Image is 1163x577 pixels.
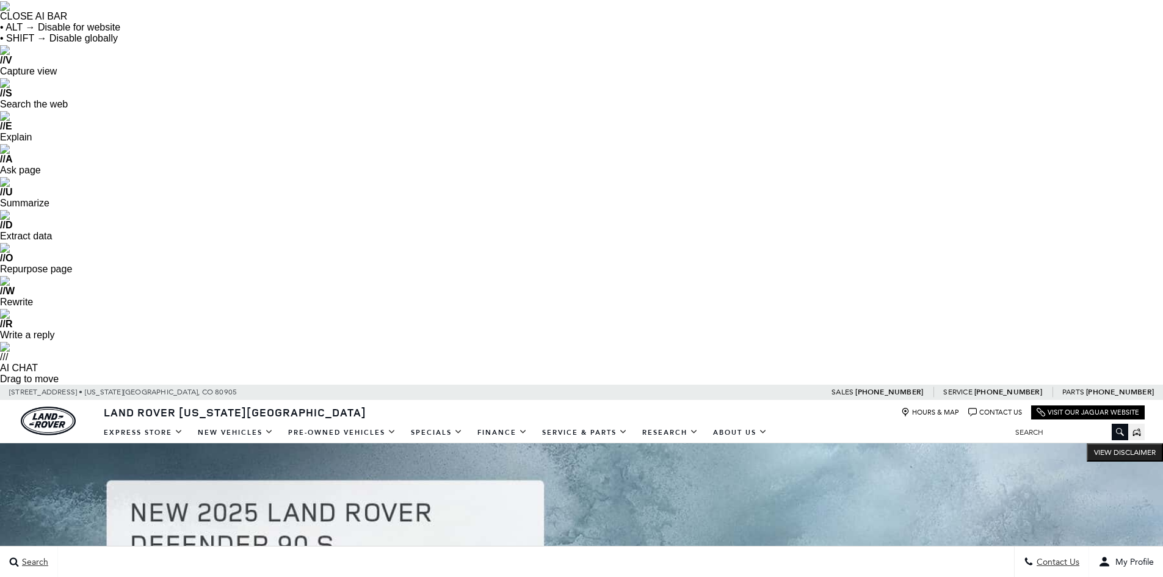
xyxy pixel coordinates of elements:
a: Visit Our Jaguar Website [1037,408,1139,417]
a: Pre-Owned Vehicles [281,422,404,443]
a: [PHONE_NUMBER] [974,387,1042,397]
span: VIEW DISCLAIMER [1094,448,1156,457]
span: [US_STATE][GEOGRAPHIC_DATA], [85,385,200,400]
span: Contact Us [1034,557,1079,567]
nav: Main Navigation [96,422,775,443]
span: CO [202,385,213,400]
a: [STREET_ADDRESS] • [US_STATE][GEOGRAPHIC_DATA], CO 80905 [9,388,237,396]
a: land-rover [21,407,76,435]
input: Search [1006,425,1128,440]
a: Land Rover [US_STATE][GEOGRAPHIC_DATA] [96,405,374,419]
a: Specials [404,422,470,443]
span: Sales [831,388,853,396]
a: Finance [470,422,535,443]
button: user-profile-menu [1089,546,1163,577]
span: 80905 [215,385,237,400]
a: Hours & Map [901,408,959,417]
span: Service [943,388,972,396]
img: Land Rover [21,407,76,435]
a: Contact Us [968,408,1022,417]
a: New Vehicles [190,422,281,443]
a: Research [635,422,706,443]
a: About Us [706,422,775,443]
span: My Profile [1110,557,1154,567]
a: [PHONE_NUMBER] [1086,387,1154,397]
span: Search [19,557,48,567]
button: VIEW DISCLAIMER [1087,443,1163,462]
a: EXPRESS STORE [96,422,190,443]
span: Land Rover [US_STATE][GEOGRAPHIC_DATA] [104,405,366,419]
span: Parts [1062,388,1084,396]
a: [PHONE_NUMBER] [855,387,923,397]
span: [STREET_ADDRESS] • [9,385,83,400]
a: Service & Parts [535,422,635,443]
